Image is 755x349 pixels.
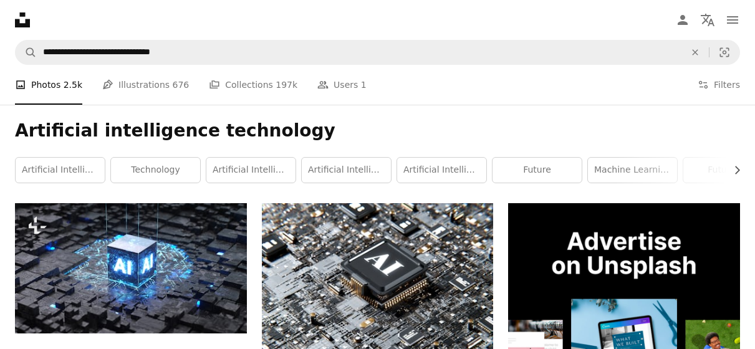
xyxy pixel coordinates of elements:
a: Users 1 [317,65,367,105]
button: scroll list to the right [726,158,740,183]
a: future [493,158,582,183]
a: artificial intelligence brain [302,158,391,183]
button: Visual search [709,41,739,64]
button: Menu [720,7,745,32]
a: artificial intelligence art [397,158,486,183]
img: AI, Artificial Intelligence concept,3d rendering,conceptual image. [15,203,247,333]
button: Language [695,7,720,32]
a: technology [111,158,200,183]
span: 676 [173,78,190,92]
button: Clear [681,41,709,64]
a: Log in / Sign up [670,7,695,32]
a: artificial intelligence background [206,158,296,183]
span: 197k [276,78,297,92]
a: artificial intelligence [16,158,105,183]
h1: Artificial intelligence technology [15,120,740,142]
span: 1 [361,78,367,92]
a: Collections 197k [209,65,297,105]
a: a computer chip with the letter a on top of it [262,294,494,305]
a: AI, Artificial Intelligence concept,3d rendering,conceptual image. [15,262,247,274]
a: Home — Unsplash [15,12,30,27]
form: Find visuals sitewide [15,40,740,65]
a: Illustrations 676 [102,65,189,105]
button: Search Unsplash [16,41,37,64]
button: Filters [698,65,740,105]
a: machine learning [588,158,677,183]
